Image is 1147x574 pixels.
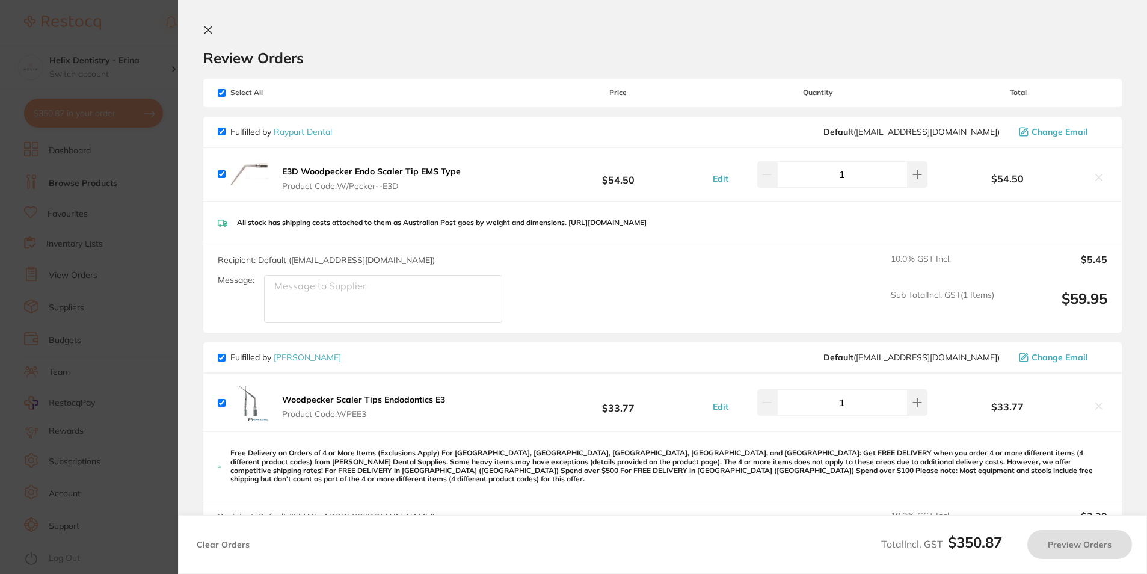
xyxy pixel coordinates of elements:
[1004,290,1107,323] output: $59.95
[823,353,1000,362] span: save@adamdental.com.au
[707,88,929,97] span: Quantity
[929,401,1086,412] b: $33.77
[282,181,461,191] span: Product Code: W/Pecker--E3D
[823,352,853,363] b: Default
[203,49,1122,67] h2: Review Orders
[274,352,341,363] a: [PERSON_NAME]
[929,88,1107,97] span: Total
[282,409,445,419] span: Product Code: WPEE3
[529,88,707,97] span: Price
[282,394,445,405] b: Woodpecker Scaler Tips Endodontics E3
[881,538,1002,550] span: Total Incl. GST
[282,166,461,177] b: E3D Woodpecker Endo Scaler Tip EMS Type
[230,163,269,186] img: OHJmaXA0Zw
[193,530,253,559] button: Clear Orders
[1004,254,1107,280] output: $5.45
[891,511,994,537] span: 10.0 % GST Incl.
[1027,530,1132,559] button: Preview Orders
[823,127,1000,137] span: orders@raypurtdental.com.au
[278,394,449,419] button: Woodpecker Scaler Tips Endodontics E3 Product Code:WPEE3
[529,163,707,185] b: $54.50
[823,126,853,137] b: Default
[891,254,994,280] span: 10.0 % GST Incl.
[230,353,341,362] p: Fulfilled by
[1015,352,1107,363] button: Change Email
[278,166,464,191] button: E3D Woodpecker Endo Scaler Tip EMS Type Product Code:W/Pecker--E3D
[891,290,994,323] span: Sub Total Incl. GST ( 1 Items)
[218,88,338,97] span: Select All
[230,383,269,422] img: YnN6a2ZvbA
[218,255,435,265] span: Recipient: Default ( [EMAIL_ADDRESS][DOMAIN_NAME] )
[929,173,1086,184] b: $54.50
[709,173,732,184] button: Edit
[230,449,1107,484] p: Free Delivery on Orders of 4 or More Items (Exclusions Apply) For [GEOGRAPHIC_DATA], [GEOGRAPHIC_...
[1032,353,1088,362] span: Change Email
[1004,511,1107,537] output: $3.38
[237,218,647,227] p: All stock has shipping costs attached to them as Australian Post goes by weight and dimensions. [...
[218,275,254,285] label: Message:
[529,392,707,414] b: $33.77
[230,127,332,137] p: Fulfilled by
[1032,127,1088,137] span: Change Email
[948,533,1002,551] b: $350.87
[274,126,332,137] a: Raypurt Dental
[709,401,732,412] button: Edit
[1015,126,1107,137] button: Change Email
[218,511,435,522] span: Recipient: Default ( [EMAIL_ADDRESS][DOMAIN_NAME] )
